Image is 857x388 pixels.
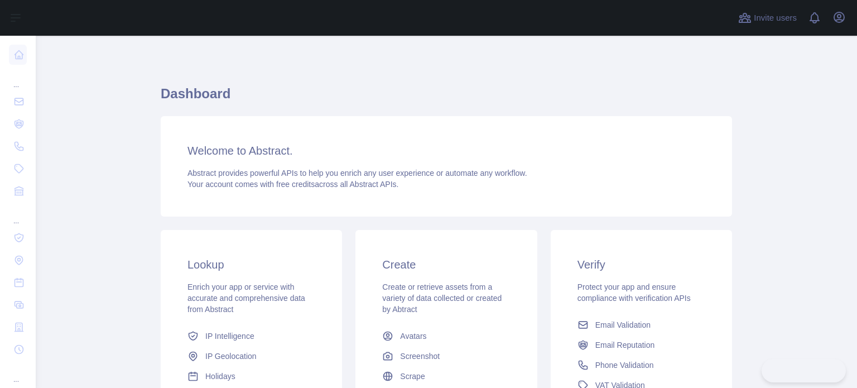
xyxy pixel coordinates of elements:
span: Avatars [400,330,426,342]
h3: Lookup [187,257,315,272]
div: ... [9,67,27,89]
span: Scrape [400,371,425,382]
a: Email Validation [573,315,710,335]
span: Holidays [205,371,235,382]
a: IP Intelligence [183,326,320,346]
h3: Create [382,257,510,272]
div: ... [9,362,27,384]
span: IP Geolocation [205,351,257,362]
span: Email Reputation [595,339,655,351]
span: free credits [276,180,315,189]
span: Protect your app and ensure compliance with verification APIs [577,282,691,303]
a: Avatars [378,326,514,346]
div: ... [9,203,27,226]
h3: Welcome to Abstract. [187,143,705,159]
h1: Dashboard [161,85,732,112]
iframe: Toggle Customer Support [762,359,846,382]
span: IP Intelligence [205,330,254,342]
span: Abstract provides powerful APIs to help you enrich any user experience or automate any workflow. [187,169,527,178]
h3: Verify [577,257,705,272]
span: Your account comes with across all Abstract APIs. [187,180,398,189]
a: Screenshot [378,346,514,366]
span: Invite users [754,12,797,25]
span: Create or retrieve assets from a variety of data collected or created by Abtract [382,282,502,314]
span: Phone Validation [595,360,654,371]
span: Enrich your app or service with accurate and comprehensive data from Abstract [187,282,305,314]
a: Phone Validation [573,355,710,375]
span: Email Validation [595,319,651,330]
a: Scrape [378,366,514,386]
a: Email Reputation [573,335,710,355]
span: Screenshot [400,351,440,362]
button: Invite users [736,9,799,27]
a: IP Geolocation [183,346,320,366]
a: Holidays [183,366,320,386]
